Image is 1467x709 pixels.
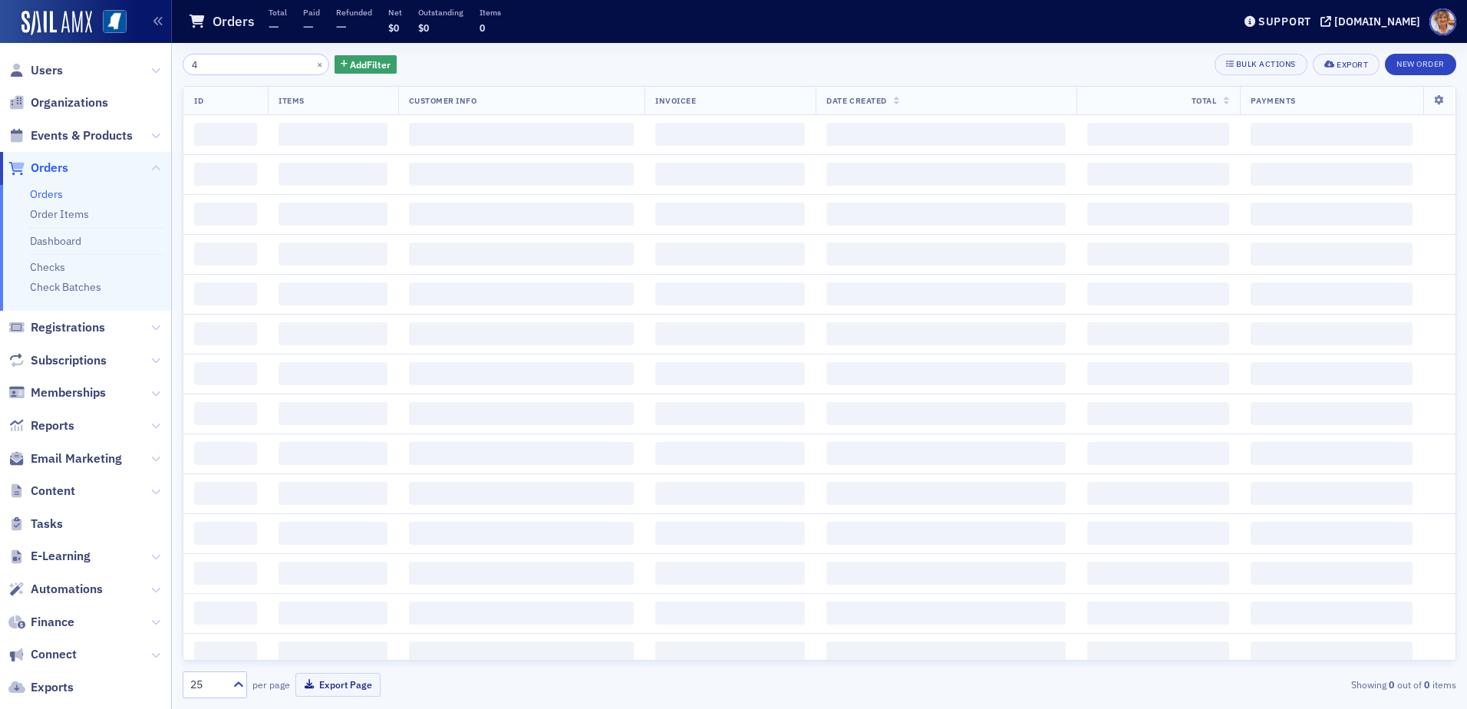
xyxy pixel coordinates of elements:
span: Items [279,95,305,106]
span: ‌ [194,123,257,146]
span: ‌ [194,203,257,226]
span: ‌ [409,482,634,505]
span: ‌ [194,163,257,186]
span: ‌ [279,562,387,585]
a: Organizations [8,94,108,111]
span: ‌ [194,242,257,265]
a: Order Items [30,207,89,221]
span: Customer Info [409,95,477,106]
span: Events & Products [31,127,133,144]
img: SailAMX [21,11,92,35]
span: — [336,18,347,35]
span: ‌ [655,362,805,385]
span: ‌ [1251,562,1413,585]
span: ‌ [409,402,634,425]
span: ‌ [826,522,1065,545]
span: ‌ [1087,562,1230,585]
span: ‌ [1251,322,1413,345]
div: Showing out of items [1043,678,1456,691]
span: ‌ [279,641,387,664]
span: ‌ [1251,602,1413,625]
span: $0 [388,21,399,34]
span: Reports [31,417,74,434]
span: ‌ [1087,402,1230,425]
span: Exports [31,679,74,696]
span: Tasks [31,516,63,533]
span: ‌ [826,562,1065,585]
span: Connect [31,646,77,663]
a: Users [8,62,63,79]
a: Orders [8,160,68,176]
span: ‌ [279,402,387,425]
span: ‌ [279,522,387,545]
span: ‌ [194,362,257,385]
a: Reports [8,417,74,434]
span: ‌ [409,242,634,265]
span: ‌ [279,482,387,505]
button: × [313,57,327,71]
span: ‌ [279,442,387,465]
span: Date Created [826,95,886,106]
span: ‌ [279,123,387,146]
span: Memberships [31,384,106,401]
span: ‌ [826,442,1065,465]
span: ‌ [826,242,1065,265]
span: Add Filter [350,58,391,71]
span: ‌ [655,641,805,664]
span: Automations [31,581,103,598]
span: ‌ [1087,362,1230,385]
a: Automations [8,581,103,598]
a: Finance [8,614,74,631]
span: ‌ [279,322,387,345]
span: ‌ [655,602,805,625]
span: ‌ [1087,203,1230,226]
span: ‌ [1087,442,1230,465]
a: Exports [8,679,74,696]
h1: Orders [213,12,255,31]
span: ‌ [655,442,805,465]
span: E-Learning [31,548,91,565]
a: Memberships [8,384,106,401]
span: ‌ [279,602,387,625]
span: Payments [1251,95,1295,106]
span: ‌ [1251,402,1413,425]
span: Finance [31,614,74,631]
p: Items [480,7,501,18]
div: Support [1258,15,1311,28]
p: Net [388,7,402,18]
span: ‌ [1087,123,1230,146]
a: Subscriptions [8,352,107,369]
span: ‌ [279,282,387,305]
span: ‌ [409,203,634,226]
span: ‌ [194,602,257,625]
span: ‌ [409,442,634,465]
span: ‌ [655,203,805,226]
a: Check Batches [30,280,101,294]
a: Checks [30,260,65,274]
a: Content [8,483,75,500]
span: ‌ [194,402,257,425]
span: ‌ [194,442,257,465]
div: [DOMAIN_NAME] [1334,15,1420,28]
p: Total [269,7,287,18]
span: ‌ [409,362,634,385]
span: ‌ [279,163,387,186]
span: Users [31,62,63,79]
span: ‌ [655,482,805,505]
span: ‌ [826,482,1065,505]
span: ‌ [826,641,1065,664]
span: ‌ [826,163,1065,186]
p: Paid [303,7,320,18]
span: ‌ [194,482,257,505]
span: ‌ [194,522,257,545]
span: ‌ [826,362,1065,385]
button: New Order [1385,54,1456,75]
span: ‌ [1251,282,1413,305]
span: ‌ [409,123,634,146]
span: ‌ [194,641,257,664]
a: E-Learning [8,548,91,565]
span: ‌ [826,282,1065,305]
span: ‌ [1087,163,1230,186]
span: Profile [1429,8,1456,35]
